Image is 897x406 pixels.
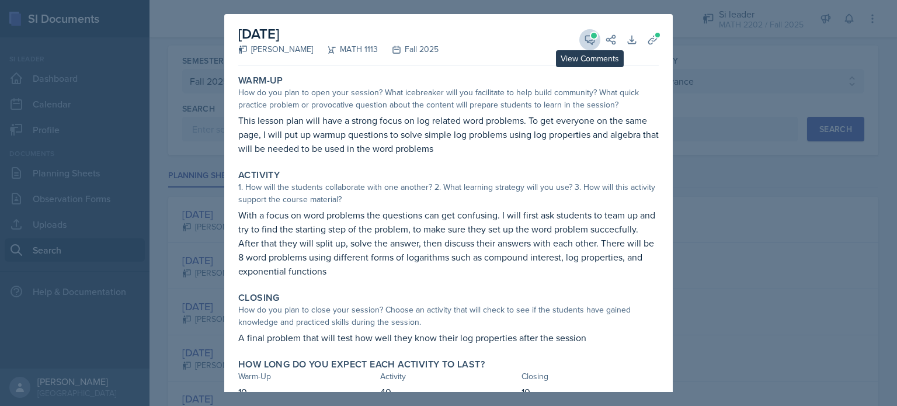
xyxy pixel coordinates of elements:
div: MATH 1113 [313,43,378,55]
label: Warm-Up [238,75,283,86]
p: 40 [380,385,517,399]
label: Closing [238,292,280,304]
div: Closing [521,370,659,383]
p: A final problem that will test how well they know their log properties after the session [238,331,659,345]
label: How long do you expect each activity to last? [238,359,485,370]
p: 10 [521,385,659,399]
label: Activity [238,169,280,181]
h2: [DATE] [238,23,439,44]
div: Warm-Up [238,370,376,383]
div: How do you plan to close your session? Choose an activity that will check to see if the students ... [238,304,659,328]
div: Fall 2025 [378,43,439,55]
p: This lesson plan will have a strong focus on log related word problems. To get everyone on the sa... [238,113,659,155]
div: Activity [380,370,517,383]
div: How do you plan to open your session? What icebreaker will you facilitate to help build community... [238,86,659,111]
div: [PERSON_NAME] [238,43,313,55]
p: 10 [238,385,376,399]
p: With a focus on word problems the questions can get confusing. I will first ask students to team ... [238,208,659,278]
div: 1. How will the students collaborate with one another? 2. What learning strategy will you use? 3.... [238,181,659,206]
button: View Comments [579,29,600,50]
